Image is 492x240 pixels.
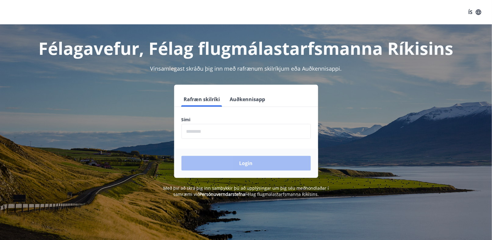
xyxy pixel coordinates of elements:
button: ÍS [465,7,485,18]
span: Með því að skrá þig inn samþykkir þú að upplýsingar um þig séu meðhöndlaðar í samræmi við Félag f... [163,185,329,197]
h1: Félagavefur, Félag flugmálastarfsmanna Ríkisins [34,37,458,60]
a: Persónuverndarstefna [199,191,245,197]
label: Sími [181,117,311,123]
span: Vinsamlegast skráðu þig inn með rafrænum skilríkjum eða Auðkennisappi. [150,65,342,72]
button: Auðkennisapp [228,92,268,107]
button: Rafræn skilríki [181,92,223,107]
